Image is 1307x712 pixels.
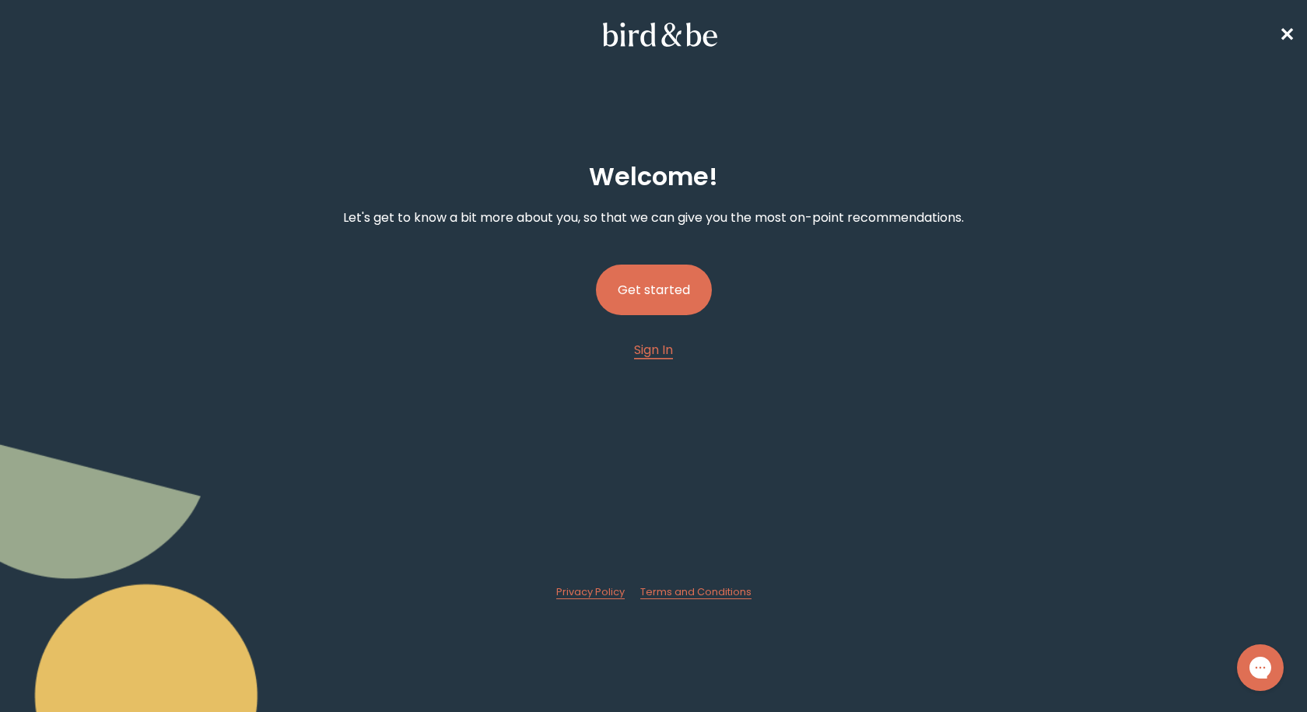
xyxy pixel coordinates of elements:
[556,585,625,599] a: Privacy Policy
[634,341,673,359] span: Sign In
[1279,21,1295,48] a: ✕
[596,240,712,340] a: Get started
[589,158,718,195] h2: Welcome !
[634,340,673,360] a: Sign In
[640,585,752,599] a: Terms and Conditions
[640,585,752,598] span: Terms and Conditions
[556,585,625,598] span: Privacy Policy
[1229,639,1291,696] iframe: Gorgias live chat messenger
[343,208,964,227] p: Let's get to know a bit more about you, so that we can give you the most on-point recommendations.
[1279,22,1295,47] span: ✕
[596,265,712,315] button: Get started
